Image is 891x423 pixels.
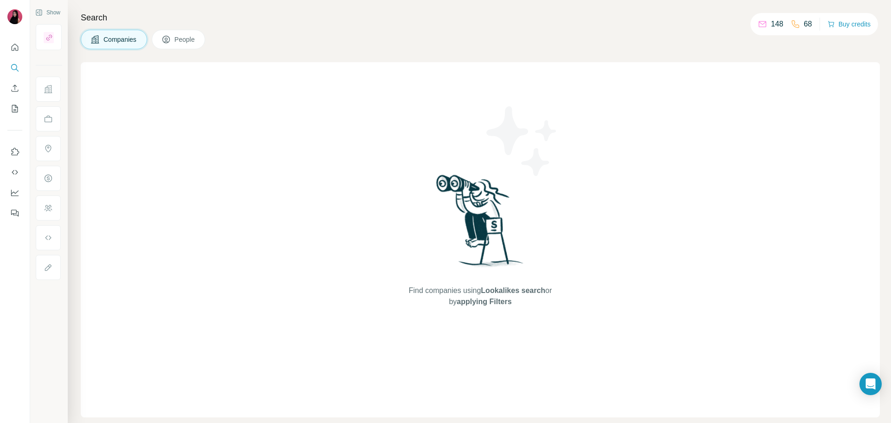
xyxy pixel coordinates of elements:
[7,59,22,76] button: Search
[7,100,22,117] button: My lists
[29,6,67,20] button: Show
[859,373,882,395] div: Open Intercom Messenger
[7,80,22,97] button: Enrich CSV
[81,11,880,24] h4: Search
[7,143,22,160] button: Use Surfe on LinkedIn
[103,35,137,44] span: Companies
[174,35,196,44] span: People
[406,285,555,307] span: Find companies using or by
[7,9,22,24] img: Avatar
[480,99,564,183] img: Surfe Illustration - Stars
[804,19,812,30] p: 68
[432,172,529,276] img: Surfe Illustration - Woman searching with binoculars
[771,19,783,30] p: 148
[7,205,22,221] button: Feedback
[7,39,22,56] button: Quick start
[457,298,511,306] span: applying Filters
[481,286,545,294] span: Lookalikes search
[7,184,22,201] button: Dashboard
[827,18,871,31] button: Buy credits
[7,164,22,181] button: Use Surfe API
